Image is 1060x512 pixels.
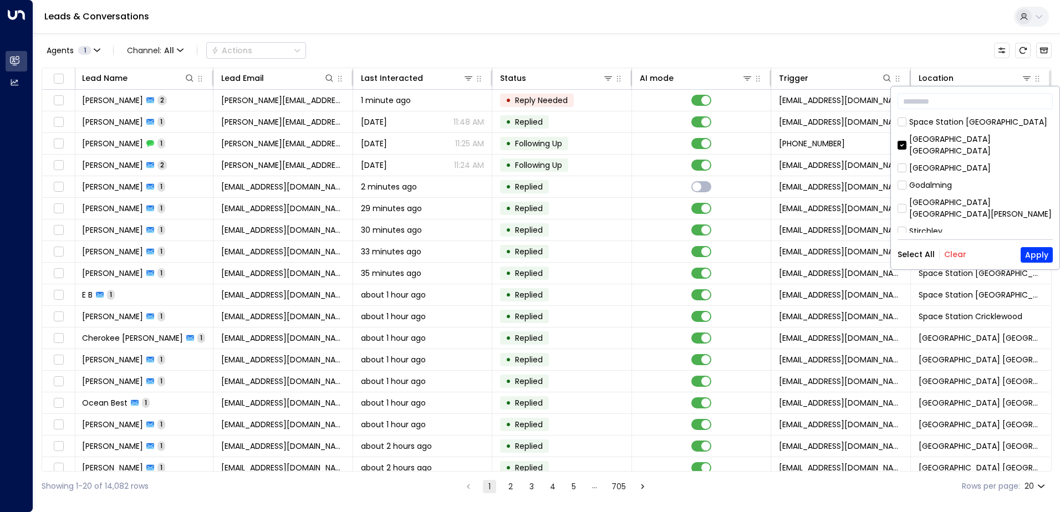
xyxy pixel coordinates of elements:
span: anish.grewal@gmail.com [221,138,344,149]
div: • [506,350,511,369]
span: Anish Grewal [82,95,143,106]
span: Dora Horton [82,181,143,192]
span: Toggle select row [52,396,65,410]
span: Toggle select row [52,115,65,129]
div: • [506,177,511,196]
div: [GEOGRAPHIC_DATA] [GEOGRAPHIC_DATA] [909,134,1053,157]
span: 1 [142,398,150,407]
button: Go to page 705 [609,480,628,493]
span: about 1 hour ago [361,332,426,344]
nav: pagination navigation [461,479,650,493]
div: • [506,134,511,153]
span: Replied [515,462,543,473]
span: 1 [157,268,165,278]
span: lexyhe@gmail.com [221,397,344,408]
button: Select All [898,250,935,259]
span: Cherokee Arnold [82,332,183,344]
span: Rashad Waller [82,462,143,473]
span: Replied [515,224,543,235]
div: Actions [211,45,252,55]
div: Last Interacted [361,71,423,85]
span: Toggle select all [52,72,65,86]
span: 1 [157,225,165,234]
span: Space Station Kings Heath [919,441,1042,452]
button: page 1 [483,480,496,493]
div: • [506,437,511,455]
span: about 2 hours ago [361,462,432,473]
span: Wynter Padilla [82,268,143,279]
span: Following Up [515,138,562,149]
div: Status [500,71,526,85]
span: Toggle select row [52,180,65,194]
span: muzesydugy@gmail.com [221,462,344,473]
span: Channel: [123,43,188,58]
span: 30 minutes ago [361,224,422,235]
span: Replied [515,203,543,214]
div: • [506,393,511,412]
span: hotylalol@gmail.com [221,441,344,452]
div: Stirchley [898,226,1053,237]
span: leads@space-station.co.uk [779,203,902,214]
div: • [506,264,511,283]
span: Toggle select row [52,158,65,172]
button: Clear [944,250,966,259]
div: Lead Name [82,71,195,85]
span: Space Station Cricklewood [919,311,1022,322]
label: Rows per page: [962,480,1020,492]
div: • [506,242,511,261]
div: • [506,329,511,347]
div: AI mode [640,71,753,85]
span: about 1 hour ago [361,419,426,430]
span: leads@space-station.co.uk [779,311,902,322]
button: Customize [994,43,1010,58]
div: Godalming [898,180,1053,191]
span: Anish Grewal [82,138,143,149]
span: leads@space-station.co.uk [779,95,902,106]
span: Anish Grewal [82,116,143,127]
p: 11:25 AM [455,138,484,149]
div: 20 [1025,478,1047,494]
div: Lead Email [221,71,264,85]
span: 1 [157,419,165,429]
button: Go to page 5 [567,480,580,493]
span: matthew4880@hotmail.com [221,203,344,214]
span: Neve Franklin [82,311,143,322]
span: leads@space-station.co.uk [779,462,902,473]
div: • [506,91,511,110]
span: 1 [157,117,165,126]
span: 1 [157,441,165,450]
span: Jasper Hurley [82,419,143,430]
span: 1 [78,46,91,55]
div: Space Station [GEOGRAPHIC_DATA] [898,116,1053,128]
p: 11:24 AM [454,160,484,171]
div: Stirchley [909,226,942,237]
span: about 1 hour ago [361,289,426,300]
span: leads@space-station.co.uk [779,332,902,344]
span: Replied [515,354,543,365]
span: Refresh [1015,43,1031,58]
button: Channel:All [123,43,188,58]
span: susuzylic@gmail.com [221,419,344,430]
a: Leads & Conversations [44,10,149,23]
div: Godalming [909,180,952,191]
span: Replied [515,246,543,257]
span: xyjadeq@gmail.com [221,332,344,344]
span: Toggle select row [52,439,65,453]
div: Status [500,71,613,85]
span: 1 [157,355,165,364]
span: Toggle select row [52,418,65,432]
span: pavyja@gmail.com [221,311,344,322]
span: anish.grewal@gmail.com [221,116,344,127]
span: anish.grewal@gmail.com [221,160,344,171]
span: 1 [157,311,165,321]
button: Agents1 [42,43,104,58]
span: hogezo@gmail.com [221,354,344,365]
span: vymudom@gmail.com [221,268,344,279]
div: Button group with a nested menu [206,42,306,59]
span: Toggle select row [52,267,65,280]
div: • [506,156,511,175]
div: • [506,307,511,326]
span: Reply Needed [515,95,568,106]
span: 1 [157,182,165,191]
div: • [506,285,511,304]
